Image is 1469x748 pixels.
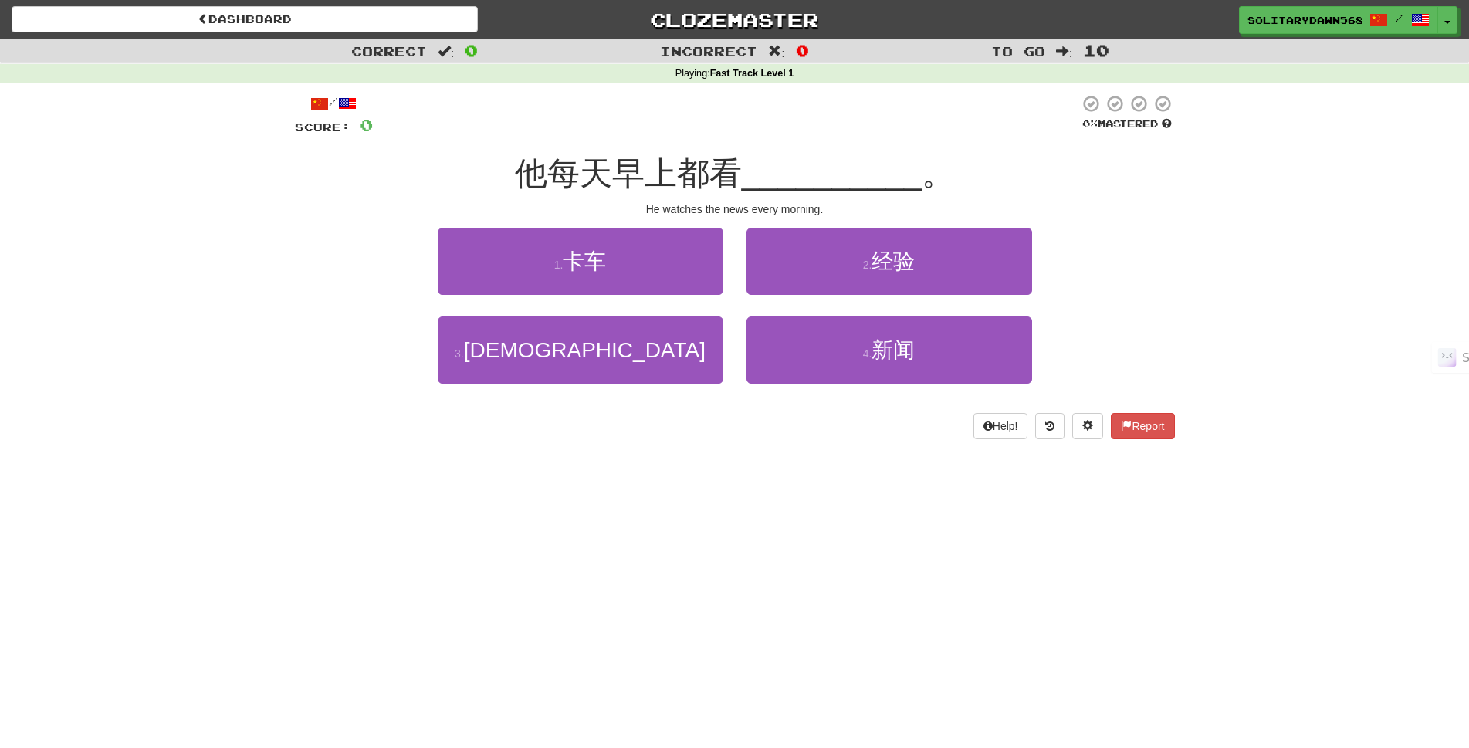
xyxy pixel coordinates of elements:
[351,43,427,59] span: Correct
[563,249,606,273] span: 卡车
[872,249,915,273] span: 经验
[742,155,922,191] span: __________
[1082,117,1098,130] span: 0 %
[710,68,794,79] strong: Fast Track Level 1
[12,6,478,32] a: Dashboard
[973,413,1028,439] button: Help!
[295,120,350,134] span: Score:
[922,155,954,191] span: 。
[863,259,872,271] small: 2 .
[360,115,373,134] span: 0
[768,45,785,58] span: :
[796,41,809,59] span: 0
[872,338,915,362] span: 新闻
[1396,12,1403,23] span: /
[1056,45,1073,58] span: :
[1083,41,1109,59] span: 10
[295,201,1175,217] div: He watches the news every morning.
[1035,413,1065,439] button: Round history (alt+y)
[501,6,967,33] a: Clozemaster
[991,43,1045,59] span: To go
[554,259,564,271] small: 1 .
[1239,6,1438,34] a: SolitaryDawn5683 /
[515,155,742,191] span: 他每天早上都看
[455,347,464,360] small: 3 .
[746,228,1032,295] button: 2.经验
[1111,413,1174,439] button: Report
[746,316,1032,384] button: 4.新闻
[438,228,723,295] button: 1.卡车
[464,338,706,362] span: [DEMOGRAPHIC_DATA]
[660,43,757,59] span: Incorrect
[1247,13,1362,27] span: SolitaryDawn5683
[863,347,872,360] small: 4 .
[438,45,455,58] span: :
[438,316,723,384] button: 3.[DEMOGRAPHIC_DATA]
[465,41,478,59] span: 0
[295,94,373,113] div: /
[1079,117,1175,131] div: Mastered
